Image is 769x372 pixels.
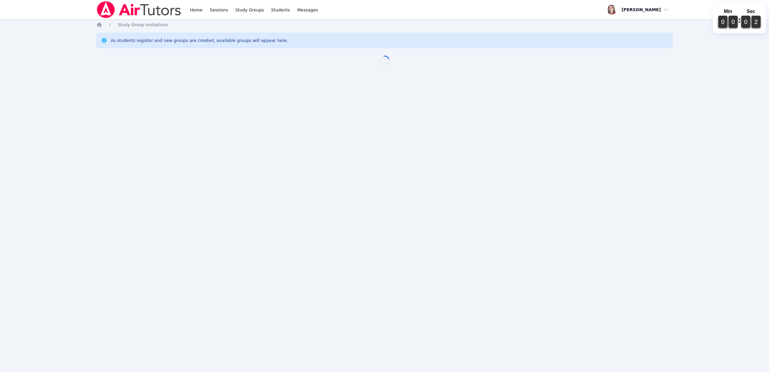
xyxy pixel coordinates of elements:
div: As students register and new groups are created, available groups will appear here. [111,37,288,43]
a: Study Group Invitations [118,22,168,28]
nav: Breadcrumb [96,22,673,28]
span: Study Group Invitations [118,22,168,27]
span: Messages [297,7,318,13]
img: Air Tutors [96,1,182,18]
